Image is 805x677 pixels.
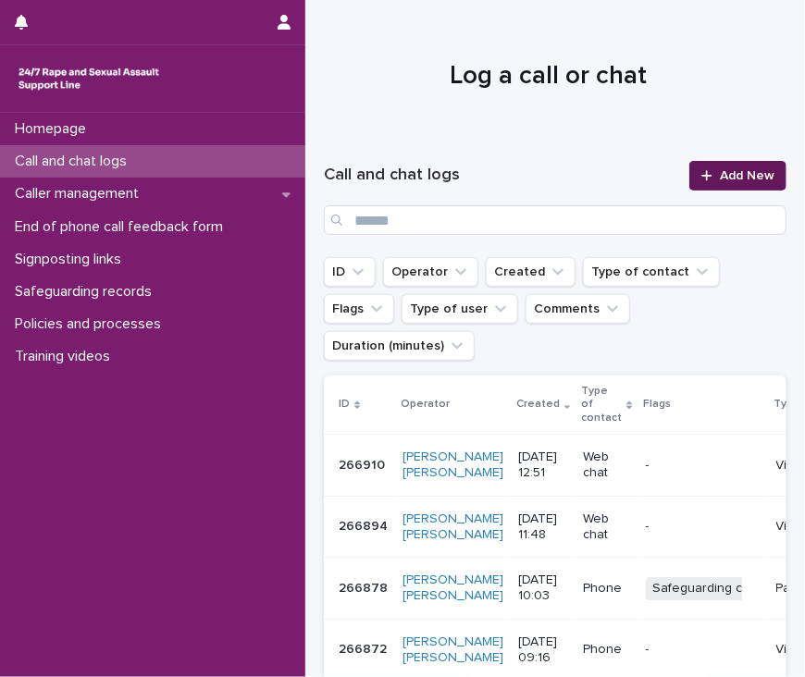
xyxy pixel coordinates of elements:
button: Flags [324,294,394,324]
p: [DATE] 09:16 [518,634,568,666]
span: Safeguarding concern [646,577,793,600]
p: [DATE] 11:48 [518,511,568,543]
p: - [646,642,762,658]
a: [PERSON_NAME] [PERSON_NAME] [402,449,503,481]
p: 266872 [339,638,390,658]
button: Created [486,257,576,287]
p: [DATE] 10:03 [518,572,568,604]
img: rhQMoQhaT3yELyF149Cw [15,60,163,97]
button: Duration (minutes) [324,331,475,361]
p: Training videos [7,348,125,365]
a: [PERSON_NAME] [PERSON_NAME] [402,572,503,604]
button: Type of user [402,294,518,324]
h1: Call and chat logs [324,165,678,187]
p: Created [516,394,560,414]
p: Web chat [583,511,630,543]
a: [PERSON_NAME] [PERSON_NAME] [402,634,503,666]
p: - [646,458,762,474]
p: Call and chat logs [7,153,142,170]
p: Homepage [7,120,101,138]
p: End of phone call feedback form [7,218,238,236]
p: Type of contact [581,381,622,428]
p: Web chat [583,449,630,481]
a: Add New [689,161,786,191]
p: Phone [583,581,630,597]
button: Operator [383,257,478,287]
span: Add New [720,169,774,182]
p: Caller management [7,185,154,203]
p: Phone [583,642,630,658]
h1: Log a call or chat [324,59,773,93]
p: 266878 [339,577,391,597]
p: Flags [644,394,672,414]
input: Search [324,205,786,235]
p: Policies and processes [7,315,176,333]
p: 266910 [339,454,389,474]
p: 266894 [339,515,391,535]
p: Safeguarding records [7,283,167,301]
p: - [646,519,762,535]
button: Type of contact [583,257,720,287]
a: [PERSON_NAME] [PERSON_NAME] [402,511,503,543]
p: Signposting links [7,251,136,268]
p: [DATE] 12:51 [518,449,568,481]
p: Operator [401,394,450,414]
p: ID [339,394,350,414]
button: ID [324,257,376,287]
button: Comments [526,294,630,324]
